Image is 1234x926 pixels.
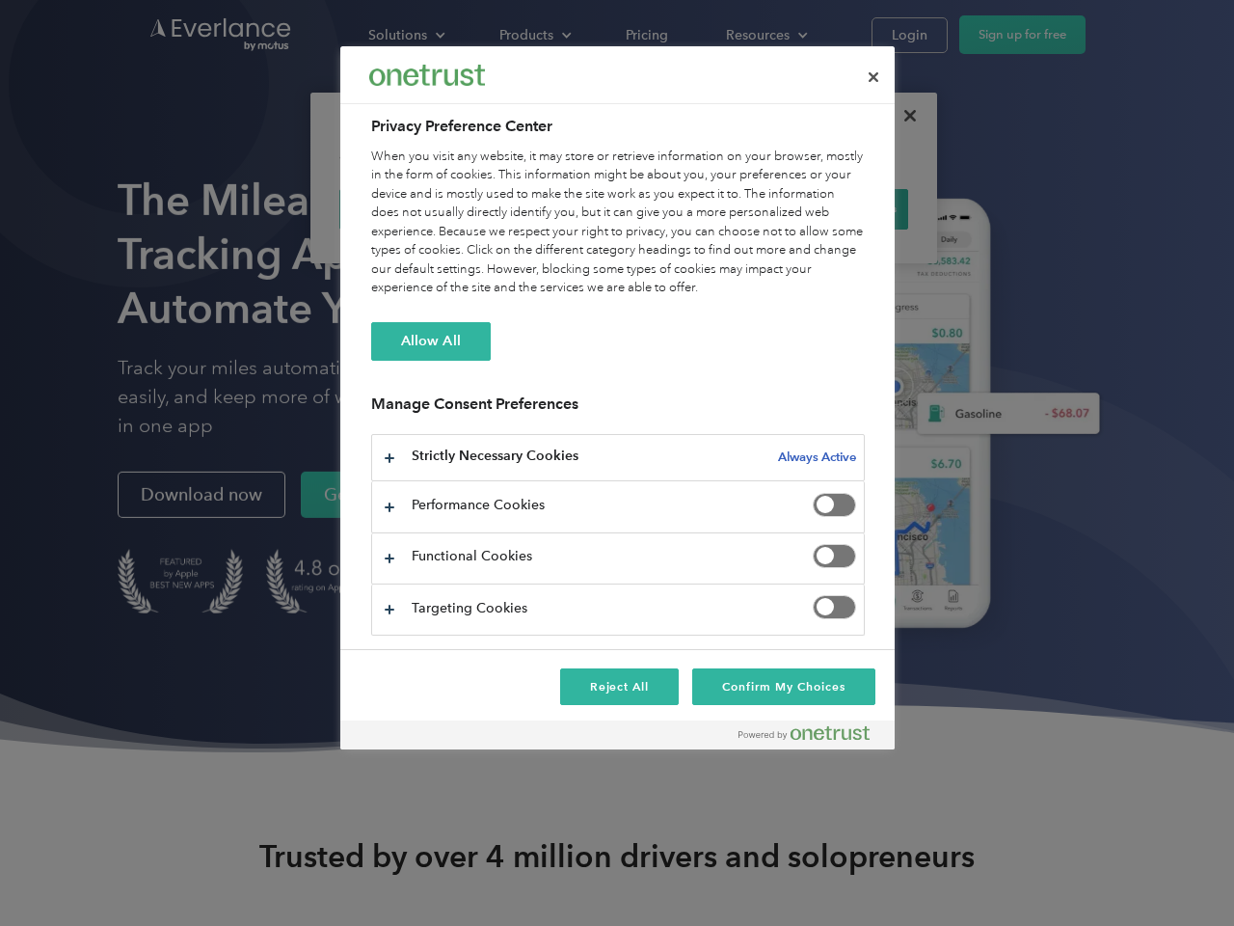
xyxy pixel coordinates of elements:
[369,56,485,95] div: Everlance
[369,65,485,85] img: Everlance
[371,322,491,361] button: Allow All
[371,395,865,424] h3: Manage Consent Preferences
[371,148,865,298] div: When you visit any website, it may store or retrieve information on your browser, mostly in the f...
[738,725,870,741] img: Powered by OneTrust Opens in a new Tab
[738,725,885,749] a: Powered by OneTrust Opens in a new Tab
[371,115,865,138] h2: Privacy Preference Center
[340,46,895,749] div: Privacy Preference Center
[692,668,874,705] button: Confirm My Choices
[560,668,680,705] button: Reject All
[340,46,895,749] div: Preference center
[852,56,895,98] button: Close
